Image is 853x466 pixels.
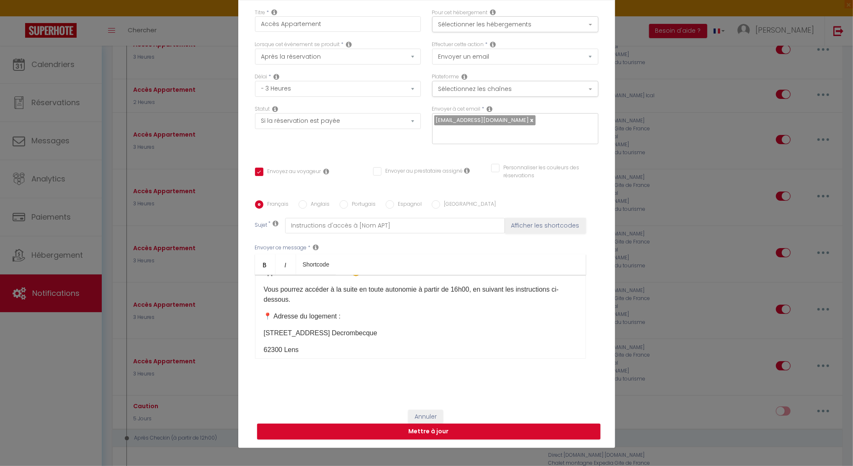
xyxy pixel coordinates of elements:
[255,41,340,49] label: Lorsque cet événement se produit
[432,73,459,81] label: Plateforme
[440,200,496,210] label: [GEOGRAPHIC_DATA]
[276,254,296,274] a: Italic
[296,254,336,274] a: Shortcode
[490,9,496,16] i: This Rental
[263,168,321,177] label: Envoyez au voyageur
[273,220,279,227] i: Subject
[272,9,278,16] i: Title
[255,105,270,113] label: Statut
[487,106,493,112] i: Recipient
[464,167,470,174] i: Envoyer au prestataire si il est assigné
[264,345,577,355] p: 62300 Lens
[255,73,268,81] label: Délai
[432,41,484,49] label: Effectuer cette action
[346,41,352,48] i: Event Occur
[255,9,265,17] label: Titre
[264,311,577,321] p: 📍 Adresse du logement :
[313,244,319,251] i: Message
[432,9,488,17] label: Pour cet hébergement
[490,41,496,48] i: Action Type
[264,285,577,305] p: Vous pourrez accéder à la suite en toute autonomie à partir de 16h00, en suivant les instructions...
[264,328,577,338] p: [STREET_ADDRESS] Decrombecque
[255,244,307,252] label: Envoyer ce message
[324,168,330,175] i: Envoyer au voyageur
[462,73,468,80] i: Action Channel
[348,200,376,210] label: Portugais
[255,254,276,274] a: Bold
[436,116,529,124] span: [EMAIL_ADDRESS][DOMAIN_NAME]
[408,410,443,424] button: Annuler
[394,200,422,210] label: Espagnol
[307,200,330,210] label: Anglais
[432,16,598,32] button: Sélectionner les hébergements
[432,105,481,113] label: Envoyer à cet email
[255,221,268,230] label: Sujet
[274,73,280,80] i: Action Time
[273,106,278,112] i: Booking status
[257,424,600,440] button: Mettre à jour
[432,81,598,97] button: Sélectionnez les chaînes
[505,218,586,233] button: Afficher les shortcodes
[263,200,289,210] label: Français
